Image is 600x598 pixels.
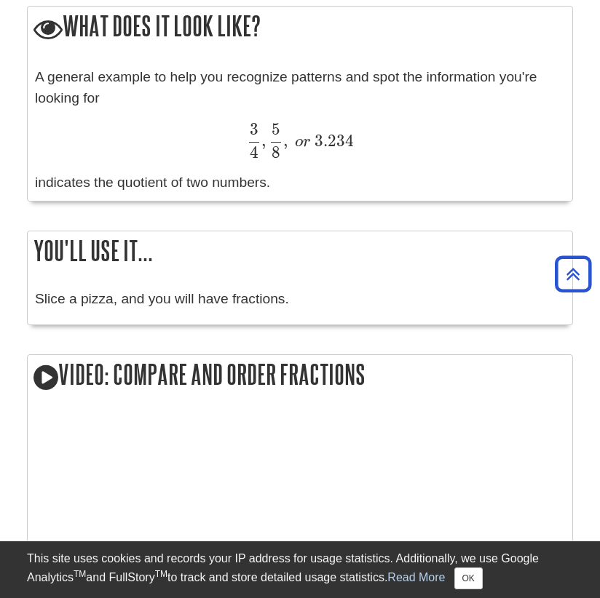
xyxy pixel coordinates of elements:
span: 5 [272,119,280,139]
span: 3.234 [315,131,354,151]
button: Close [454,567,483,589]
span: , [283,131,288,151]
span: 8 [272,143,280,162]
a: Read More [387,571,445,583]
h2: What does it look like? [28,7,572,48]
div: This site uses cookies and records your IP address for usage statistics. Additionally, we use Goo... [27,550,573,589]
sup: TM [155,569,167,579]
sup: TM [74,569,86,579]
span: o [295,134,303,150]
div: A general example to help you recognize patterns and spot the information you're looking for indi... [35,67,565,194]
span: r [303,134,310,150]
span: 3 [250,119,258,139]
span: 4 [250,143,258,162]
h2: You'll use it... [28,231,572,270]
p: Slice a pizza, and you will have fractions. [35,289,565,310]
h2: Video: Compare and Order Fractions [28,355,572,396]
span: , [261,131,266,151]
a: Back to Top [550,264,596,284]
